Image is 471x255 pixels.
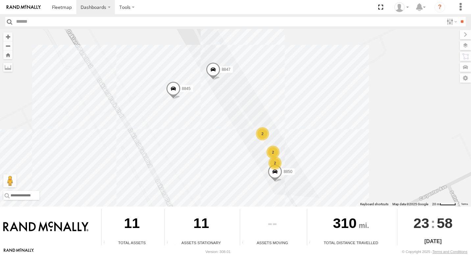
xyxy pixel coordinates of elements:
button: Drag Pegman onto the map to open Street View [3,174,16,187]
div: Total number of assets current in transit. [240,241,250,245]
div: © Copyright 2025 - [402,250,467,254]
span: 23 [413,209,429,237]
label: Search Filter Options [444,17,458,26]
span: Map data ©2025 Google [392,202,428,206]
img: Rand McNally [3,221,88,233]
div: Total number of Enabled Assets [102,241,112,245]
div: Version: 308.01 [206,250,231,254]
div: 11 [165,209,237,240]
span: 20 m [432,202,440,206]
span: 8850 [284,169,292,174]
div: Assets Moving [240,240,305,245]
button: Zoom in [3,32,12,41]
img: rand-logo.svg [7,5,41,10]
label: Measure [3,63,12,72]
div: 2 [266,146,280,159]
div: 11 [102,209,162,240]
a: Terms (opens in new tab) [461,203,468,205]
div: Valeo Dash [392,2,411,12]
span: 8845 [182,86,191,91]
button: Map Scale: 20 m per 45 pixels [430,202,458,207]
button: Zoom Home [3,50,12,59]
div: Total distance travelled by all assets within specified date range and applied filters [307,241,317,245]
div: 2 [268,156,282,170]
div: : [397,209,469,237]
span: 58 [437,209,453,237]
div: Total Distance Travelled [307,240,395,245]
div: 310 [307,209,395,240]
button: Keyboard shortcuts [360,202,388,207]
button: Zoom out [3,41,12,50]
a: Visit our Website [4,248,34,255]
span: 8847 [222,67,231,71]
div: Total Assets [102,240,162,245]
a: Terms and Conditions [433,250,467,254]
div: Total number of assets current stationary. [165,241,175,245]
div: [DATE] [397,238,469,245]
div: Assets Stationary [165,240,237,245]
div: 2 [256,127,269,140]
label: Map Settings [460,73,471,83]
i: ? [434,2,445,13]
